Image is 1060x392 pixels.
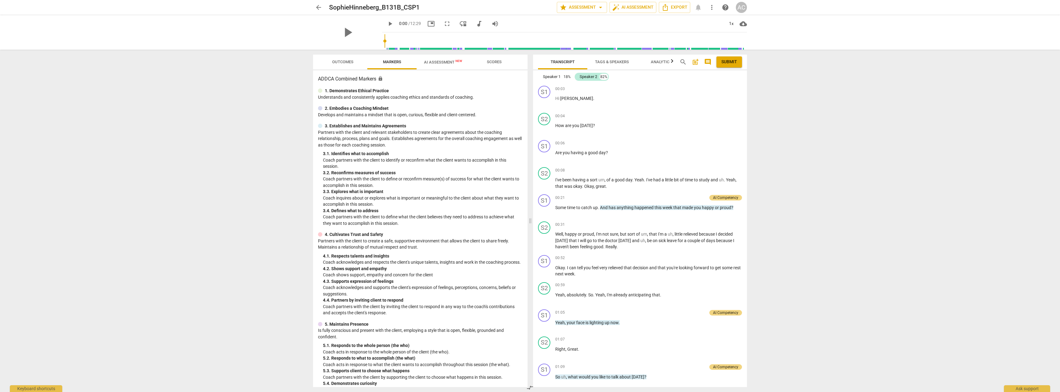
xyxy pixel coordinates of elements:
span: I've [646,177,653,182]
a: Help [720,2,731,13]
span: And [600,205,609,210]
span: . [618,320,620,325]
span: that [624,265,633,270]
span: comment [704,58,711,66]
span: your [567,320,576,325]
span: looking [679,265,694,270]
span: . [578,347,579,352]
span: of [680,177,685,182]
span: Filler word [598,177,605,182]
button: Search [678,57,688,67]
span: ? [606,150,608,155]
span: , [645,238,647,243]
div: Change speaker [538,167,550,179]
span: day [626,177,632,182]
button: Switch to audio player [474,18,485,29]
span: Export [662,4,687,11]
span: to [606,374,611,379]
span: and [711,177,719,182]
span: . [574,271,576,276]
p: Partners with the client and relevant stakeholders to create clear agreements about the coaching ... [318,129,523,148]
span: you [694,205,702,210]
span: audiotrack [475,20,483,27]
span: . [632,177,634,182]
div: 3. 1. Identifies what to accomplish [323,151,523,157]
span: . [606,184,607,189]
span: bit [674,177,680,182]
span: play_arrow [340,24,356,40]
p: Coach partners with the client by supporting the client to choose what happens in this session. [323,374,523,381]
span: I'm [596,232,602,237]
span: arrow_back [315,4,322,11]
span: already [613,292,628,297]
span: up [605,320,610,325]
p: Coach acknowledges and supports the client's expression of feelings, perceptions, concerns, belie... [323,284,523,297]
span: , [618,232,620,237]
span: anything [617,205,634,210]
button: Show/Hide comments [703,57,713,67]
span: Okay [555,265,565,270]
span: / 12:29 [408,21,421,26]
button: Picture in picture [426,18,437,29]
span: fullscreen [443,20,451,27]
p: Partners with the client to create a safe, supportive environment that allows the client to share... [318,238,523,250]
span: is [585,320,589,325]
span: Some [555,205,567,210]
span: now [610,320,618,325]
span: , [566,374,568,379]
span: face [576,320,585,325]
div: 4. 4. Partners by inviting client to respond [323,297,523,303]
span: would [579,374,591,379]
span: 01:05 [555,310,565,315]
span: what [568,374,579,379]
span: [PERSON_NAME] [560,96,593,101]
span: . [593,292,595,297]
span: okay [573,184,582,189]
span: forward [694,265,710,270]
div: Change speaker [538,309,550,322]
span: I've [555,177,562,182]
span: Assessment [560,4,604,11]
span: ? [731,205,733,210]
span: arrow_drop_down [597,4,604,11]
span: good [588,150,599,155]
span: , [594,184,596,189]
span: AI Assessment [612,4,654,11]
span: Okay [584,184,594,189]
span: feel [592,265,599,270]
span: , [563,232,565,237]
span: compare_arrows [526,384,534,391]
div: Change speaker [538,221,550,234]
span: Really [605,244,617,249]
div: AI Competency [713,364,738,370]
span: will [580,238,587,243]
button: AI Assessment [609,2,656,13]
p: Develops and maintains a mindset that is open, curious, flexible and client-centered. [318,112,523,118]
span: Submit [721,59,737,65]
span: next [555,271,565,276]
span: Yeah [726,177,736,182]
span: study [699,177,711,182]
span: not [602,232,610,237]
span: that [555,184,564,189]
div: 5. 1. Responds to the whole person (the who) [323,342,523,349]
span: and [632,238,640,243]
div: Change speaker [538,113,550,125]
span: Filler word [561,374,566,379]
span: Outcomes [332,60,353,64]
span: happened [634,205,654,210]
span: play_arrow [386,20,394,27]
span: star [560,4,567,11]
p: 4. Cultivates Trust and Safety [325,231,383,238]
span: I'm [607,292,613,297]
span: has [609,205,617,210]
p: Coach shows support, empathy and concern for the client [323,272,523,278]
span: you're [667,265,679,270]
div: AI Competency [713,195,738,200]
button: Play [385,18,396,29]
div: Ask support [1004,385,1050,392]
p: Coach acts in response to the whole person of the client (the who). [323,349,523,355]
span: little [675,232,683,237]
span: sort [627,232,636,237]
div: 82% [600,74,608,80]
